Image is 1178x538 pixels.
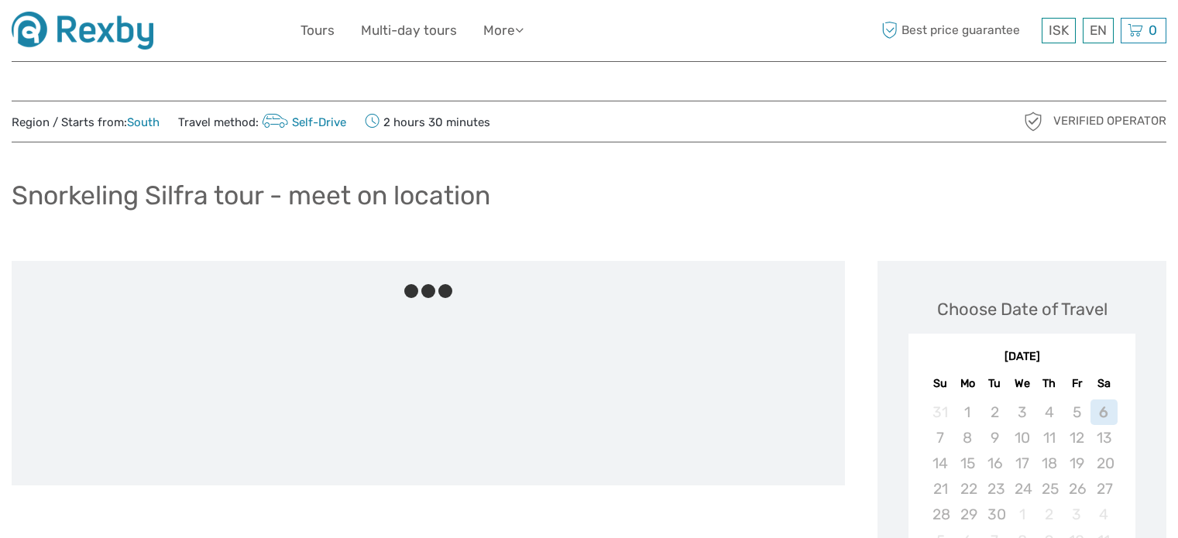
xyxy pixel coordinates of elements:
div: Su [926,373,953,394]
div: Not available Tuesday, September 16th, 2025 [981,451,1008,476]
div: Not available Sunday, September 14th, 2025 [926,451,953,476]
span: 2 hours 30 minutes [365,111,490,132]
div: Not available Monday, September 1st, 2025 [954,399,981,425]
div: Not available Thursday, September 11th, 2025 [1035,425,1063,451]
div: Not available Friday, October 3rd, 2025 [1063,502,1090,527]
div: EN [1083,18,1114,43]
div: Not available Saturday, October 4th, 2025 [1090,502,1118,527]
div: Mo [954,373,981,394]
div: Fr [1063,373,1090,394]
div: Not available Sunday, September 21st, 2025 [926,476,953,502]
div: Not available Saturday, September 27th, 2025 [1090,476,1118,502]
div: Not available Monday, September 22nd, 2025 [954,476,981,502]
div: Tu [981,373,1008,394]
div: Not available Sunday, September 28th, 2025 [926,502,953,527]
span: Best price guarantee [877,18,1038,43]
div: Not available Sunday, September 7th, 2025 [926,425,953,451]
div: Not available Tuesday, September 23rd, 2025 [981,476,1008,502]
img: verified_operator_grey_128.png [1021,109,1046,134]
img: 1863-c08d342a-737b-48be-8f5f-9b5986f4104f_logo_small.jpg [12,12,153,50]
div: Not available Friday, September 26th, 2025 [1063,476,1090,502]
span: Region / Starts from: [12,115,160,131]
span: ISK [1049,22,1069,38]
div: Not available Wednesday, October 1st, 2025 [1008,502,1035,527]
div: Not available Monday, September 15th, 2025 [954,451,981,476]
div: Not available Saturday, September 6th, 2025 [1090,399,1118,425]
div: Not available Thursday, September 18th, 2025 [1035,451,1063,476]
a: Tours [301,19,335,42]
div: Not available Saturday, September 20th, 2025 [1090,451,1118,476]
a: More [483,19,524,42]
div: We [1008,373,1035,394]
div: Not available Wednesday, September 17th, 2025 [1008,451,1035,476]
div: Not available Wednesday, September 10th, 2025 [1008,425,1035,451]
div: Not available Tuesday, September 30th, 2025 [981,502,1008,527]
div: Not available Friday, September 5th, 2025 [1063,399,1090,425]
div: Not available Tuesday, September 9th, 2025 [981,425,1008,451]
div: Choose Date of Travel [937,297,1108,321]
a: South [127,115,160,129]
div: Not available Friday, September 19th, 2025 [1063,451,1090,476]
div: Not available Saturday, September 13th, 2025 [1090,425,1118,451]
div: Not available Friday, September 12th, 2025 [1063,425,1090,451]
div: Not available Thursday, October 2nd, 2025 [1035,502,1063,527]
div: Th [1035,373,1063,394]
div: Not available Thursday, September 25th, 2025 [1035,476,1063,502]
div: Not available Wednesday, September 3rd, 2025 [1008,399,1035,425]
div: Not available Monday, September 29th, 2025 [954,502,981,527]
div: Not available Wednesday, September 24th, 2025 [1008,476,1035,502]
div: Not available Sunday, August 31st, 2025 [926,399,953,425]
a: Self-Drive [259,115,346,129]
span: Travel method: [178,111,346,132]
div: Not available Monday, September 8th, 2025 [954,425,981,451]
span: 0 [1146,22,1159,38]
div: Not available Tuesday, September 2nd, 2025 [981,399,1008,425]
div: Sa [1090,373,1118,394]
h1: Snorkeling Silfra tour - meet on location [12,180,490,211]
div: Not available Thursday, September 4th, 2025 [1035,399,1063,425]
span: Verified Operator [1053,113,1166,129]
div: [DATE] [908,349,1135,365]
a: Multi-day tours [361,19,457,42]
